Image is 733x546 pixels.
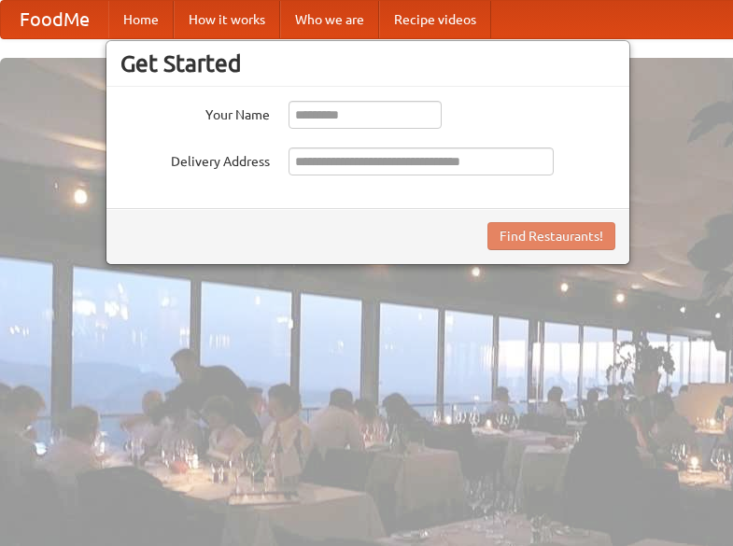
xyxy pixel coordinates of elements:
[1,1,108,38] a: FoodMe
[120,49,615,77] h3: Get Started
[120,147,270,171] label: Delivery Address
[280,1,379,38] a: Who we are
[108,1,174,38] a: Home
[120,101,270,124] label: Your Name
[379,1,491,38] a: Recipe videos
[487,222,615,250] button: Find Restaurants!
[174,1,280,38] a: How it works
